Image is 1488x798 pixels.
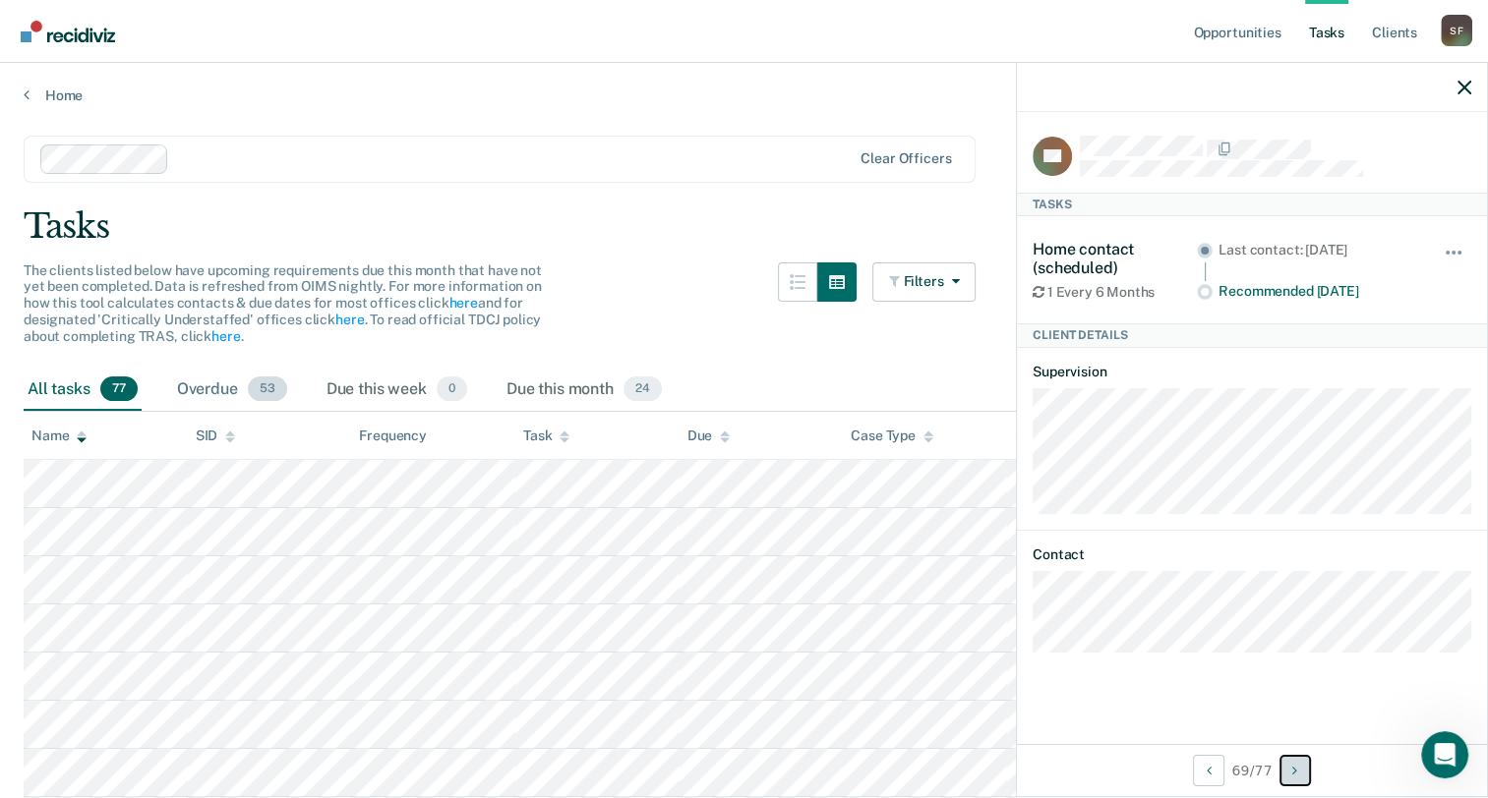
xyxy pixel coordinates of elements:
[31,427,87,444] div: Name
[1017,193,1487,216] div: Tasks
[1280,755,1311,786] button: Next Client
[437,376,467,402] span: 0
[24,369,142,412] div: All tasks
[1033,284,1197,301] div: 1 Every 6 Months
[248,376,287,402] span: 53
[1441,15,1472,46] button: Profile dropdown button
[24,206,1464,247] div: Tasks
[523,427,569,444] div: Task
[21,21,115,42] img: Recidiviz
[196,427,236,444] div: SID
[1421,731,1468,778] iframe: Intercom live chat
[1033,546,1471,563] dt: Contact
[335,312,364,327] a: here
[1219,242,1416,258] div: Last contact: [DATE]
[851,427,933,444] div: Case Type
[173,369,291,412] div: Overdue
[24,86,1464,104] a: Home
[100,376,138,402] span: 77
[1219,283,1416,300] div: Recommended [DATE]
[448,295,477,311] a: here
[624,376,662,402] span: 24
[872,262,977,302] button: Filters
[687,427,731,444] div: Due
[1017,323,1487,347] div: Client Details
[1033,364,1471,380] dt: Supervision
[1441,15,1472,46] div: S F
[1033,240,1197,277] div: Home contact (scheduled)
[1015,427,1144,444] div: Supervision Level
[359,427,427,444] div: Frequency
[503,369,666,412] div: Due this month
[1017,744,1487,796] div: 69 / 77
[24,262,542,344] span: The clients listed below have upcoming requirements due this month that have not yet been complet...
[323,369,471,412] div: Due this week
[1193,755,1224,786] button: Previous Client
[861,150,951,167] div: Clear officers
[211,328,240,344] a: here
